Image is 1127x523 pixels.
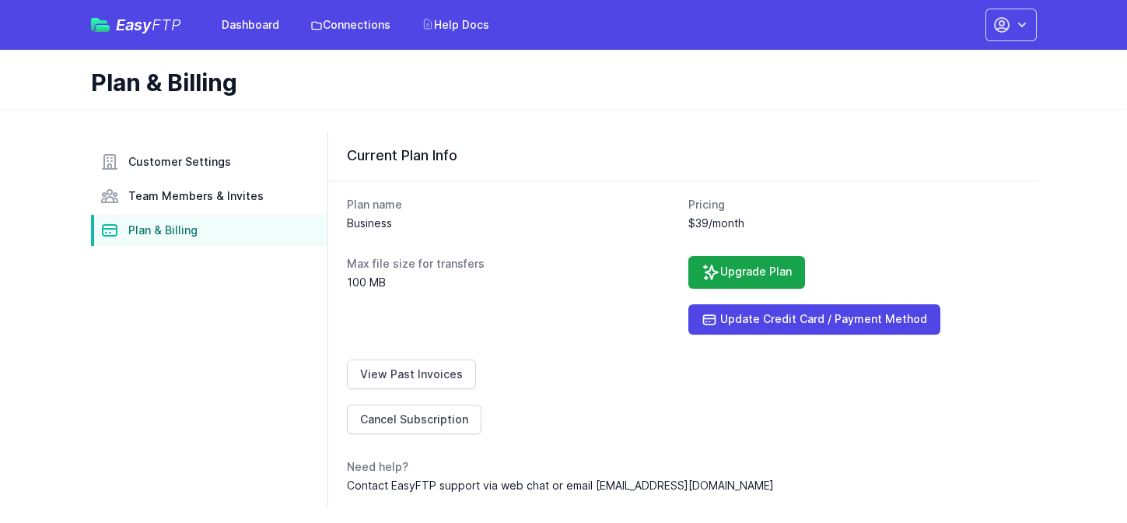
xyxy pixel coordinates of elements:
a: Dashboard [212,11,289,39]
a: Upgrade Plan [688,256,805,289]
h1: Plan & Billing [91,68,1024,97]
a: Help Docs [412,11,499,39]
span: FTP [152,16,181,34]
dt: Need help? [347,459,1018,475]
dt: Plan name [347,197,677,212]
img: easyftp_logo.png [91,18,110,32]
a: EasyFTP [91,17,181,33]
dt: Pricing [688,197,1018,212]
a: Team Members & Invites [91,181,327,212]
h3: Current Plan Info [347,146,1018,165]
span: Team Members & Invites [128,188,264,204]
a: View Past Invoices [347,360,476,389]
dd: 100 MB [347,275,677,290]
dt: Max file size for transfers [347,256,677,272]
a: Plan & Billing [91,215,327,246]
dd: $39/month [688,216,1018,231]
a: Update Credit Card / Payment Method [688,304,940,335]
span: Customer Settings [128,154,231,170]
a: Cancel Subscription [347,405,481,434]
a: Customer Settings [91,146,327,177]
a: Connections [301,11,400,39]
dd: Contact EasyFTP support via web chat or email [EMAIL_ADDRESS][DOMAIN_NAME] [347,478,1018,493]
dd: Business [347,216,677,231]
span: Easy [116,17,181,33]
span: Plan & Billing [128,223,198,238]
